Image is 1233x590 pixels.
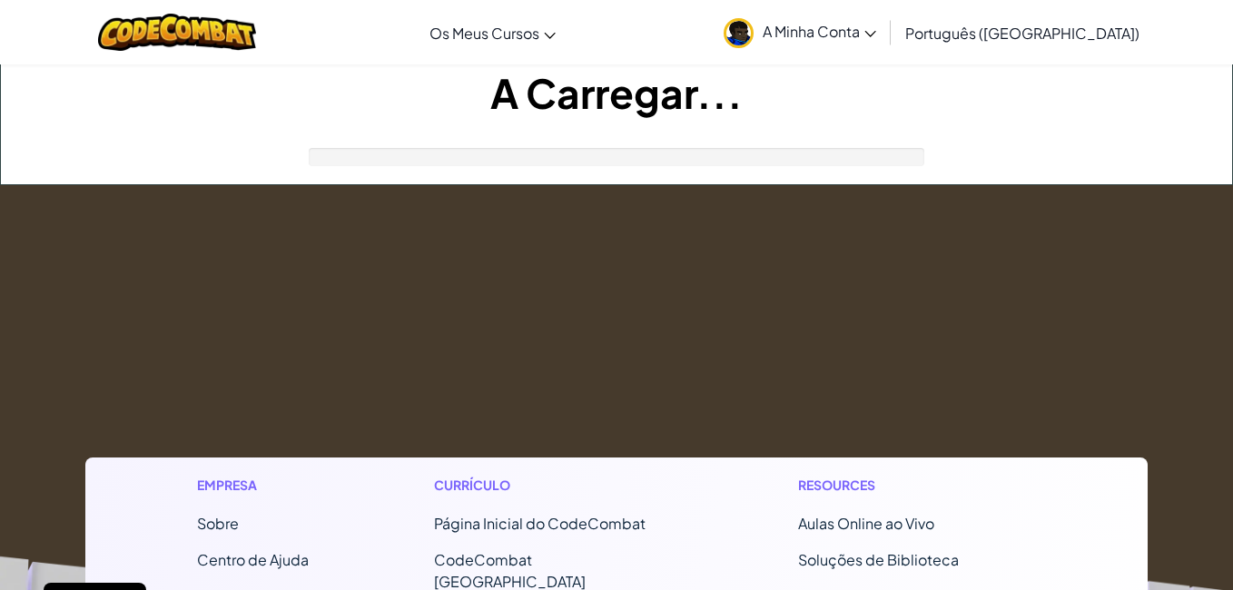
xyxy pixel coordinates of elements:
h1: Currículo [434,476,673,495]
a: Centro de Ajuda [197,550,309,569]
a: Sobre [197,514,239,533]
a: Soluções de Biblioteca [798,550,959,569]
span: Página Inicial do CodeCombat [434,514,646,533]
a: Aulas Online ao Vivo [798,514,934,533]
h1: Resources [798,476,1037,495]
span: Português ([GEOGRAPHIC_DATA]) [905,24,1139,43]
h1: A Carregar... [1,64,1232,121]
img: CodeCombat logo [98,14,257,51]
a: Português ([GEOGRAPHIC_DATA]) [896,8,1149,57]
h1: Empresa [197,476,309,495]
span: A Minha Conta [763,22,876,41]
span: Os Meus Cursos [429,24,539,43]
img: avatar [724,18,754,48]
a: A Minha Conta [715,4,885,61]
a: Os Meus Cursos [420,8,565,57]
